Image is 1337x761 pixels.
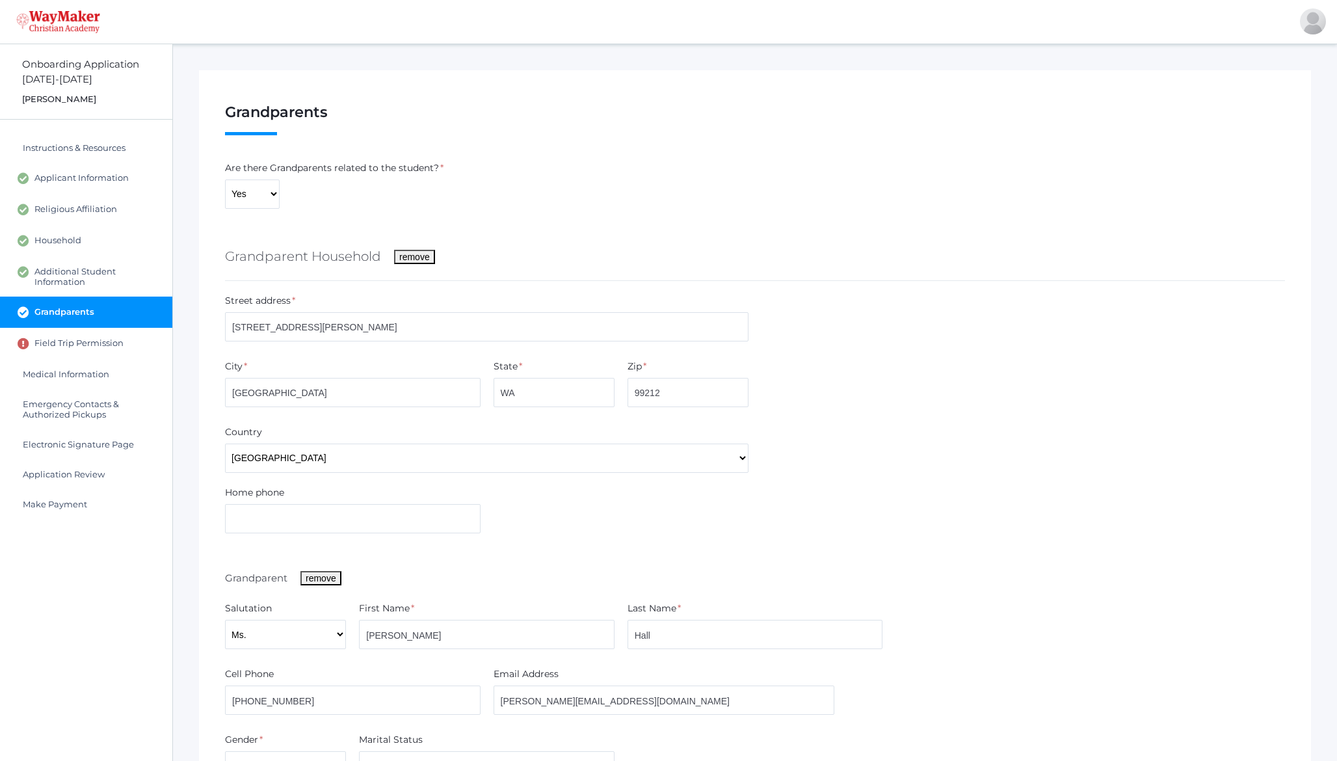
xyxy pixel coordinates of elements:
label: Zip [628,360,642,373]
span: Religious Affiliation [34,204,117,215]
label: Marital Status [359,733,423,747]
label: Are there Grandparents related to the student? [225,161,439,175]
div: [DATE]-[DATE] [22,72,172,87]
span: Application Review [23,469,105,479]
h6: Grandparent [225,572,287,584]
div: Onboarding Application [22,57,172,72]
span: Field Trip Permission [34,338,124,349]
label: Country [225,425,262,439]
span: Medical Information [23,369,109,379]
button: remove [300,571,341,585]
span: Grandparents [34,306,94,318]
label: Email Address [494,667,559,681]
button: remove [394,250,435,264]
img: 4_waymaker-logo-stack-white.png [16,10,100,33]
label: First Name [359,602,410,615]
label: City [225,360,243,373]
span: Electronic Signature Page [23,439,134,449]
div: Jason Roberts [1300,8,1326,34]
label: State [494,360,518,373]
span: Additional Student Information [34,266,159,287]
span: Household [34,235,81,247]
h5: Grandparent Household [225,245,381,267]
label: Last Name [628,602,676,615]
span: Instructions & Resources [23,142,126,153]
label: Home phone [225,486,284,500]
h1: Grandparents [225,104,1285,135]
span: Emergency Contacts & Authorized Pickups [23,399,159,420]
label: Salutation [225,602,272,615]
label: Street address [225,294,291,308]
span: Applicant Information [34,172,129,184]
label: Gender [225,733,258,747]
div: [PERSON_NAME] [22,93,172,106]
label: Cell Phone [225,667,274,681]
span: Make Payment [23,499,87,509]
